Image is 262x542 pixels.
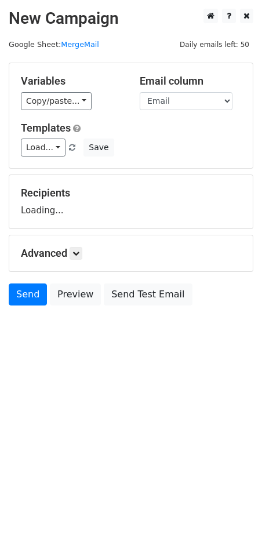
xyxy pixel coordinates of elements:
a: MergeMail [61,40,99,49]
a: Load... [21,139,65,157]
h5: Recipients [21,187,241,199]
a: Templates [21,122,71,134]
a: Preview [50,283,101,305]
a: Daily emails left: 50 [176,40,253,49]
a: Send [9,283,47,305]
button: Save [83,139,114,157]
h5: Email column [140,75,241,88]
h5: Advanced [21,247,241,260]
div: Loading... [21,187,241,217]
span: Daily emails left: 50 [176,38,253,51]
h2: New Campaign [9,9,253,28]
a: Send Test Email [104,283,192,305]
a: Copy/paste... [21,92,92,110]
small: Google Sheet: [9,40,99,49]
h5: Variables [21,75,122,88]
